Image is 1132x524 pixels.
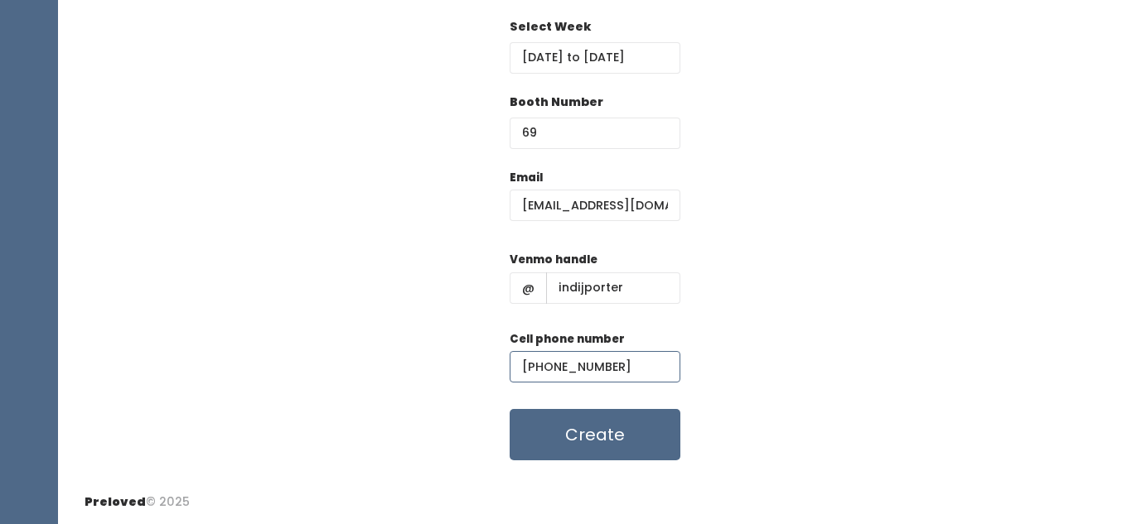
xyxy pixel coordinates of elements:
[510,190,680,221] input: @ .
[510,170,543,186] label: Email
[85,493,146,510] span: Preloved
[510,272,547,304] span: @
[510,42,680,74] input: Select week
[510,409,680,460] button: Create
[510,252,597,268] label: Venmo handle
[510,331,625,348] label: Cell phone number
[510,18,591,36] label: Select Week
[85,480,190,511] div: © 2025
[510,94,603,111] label: Booth Number
[510,351,680,382] input: (___) ___-____
[510,118,680,149] input: Booth Number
